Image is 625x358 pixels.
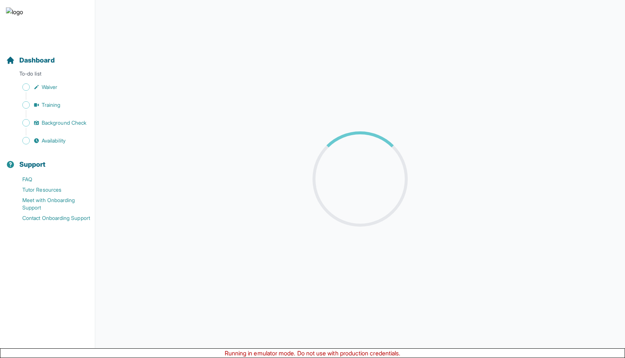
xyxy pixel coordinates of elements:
[6,82,95,92] a: Waiver
[6,213,95,223] a: Contact Onboarding Support
[6,7,23,31] img: logo
[3,70,92,80] p: To-do list
[6,174,95,185] a: FAQ
[3,43,92,68] button: Dashboard
[42,137,65,144] span: Availability
[6,55,55,65] a: Dashboard
[42,119,86,127] span: Background Check
[19,55,55,65] span: Dashboard
[42,83,57,91] span: Waiver
[6,135,95,146] a: Availability
[19,159,46,170] span: Support
[42,101,61,109] span: Training
[6,100,95,110] a: Training
[6,185,95,195] a: Tutor Resources
[6,195,95,213] a: Meet with Onboarding Support
[3,147,92,173] button: Support
[6,118,95,128] a: Background Check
